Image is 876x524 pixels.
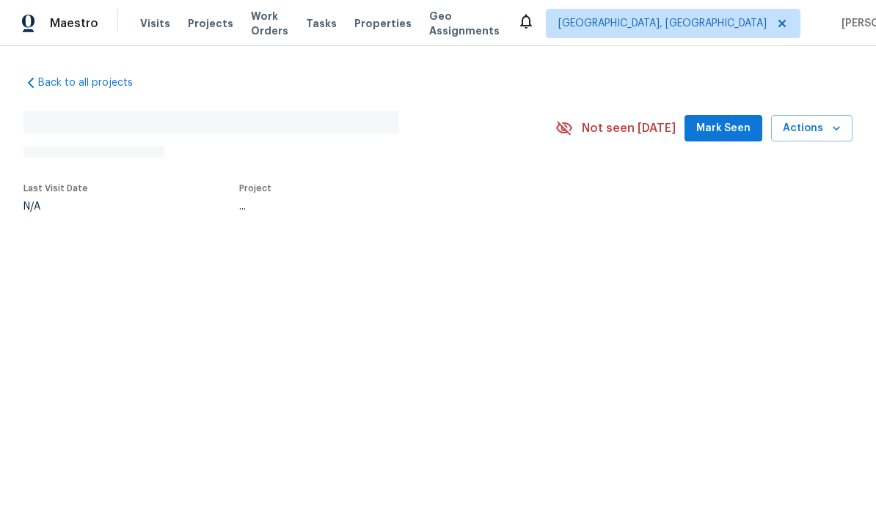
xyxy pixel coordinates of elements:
span: Projects [188,16,233,31]
span: Project [239,184,271,193]
a: Back to all projects [23,75,164,90]
span: [GEOGRAPHIC_DATA], [GEOGRAPHIC_DATA] [558,16,767,31]
span: Maestro [50,16,98,31]
span: Mark Seen [696,119,751,138]
span: Visits [140,16,170,31]
div: ... [239,202,521,212]
div: N/A [23,202,88,212]
button: Mark Seen [685,115,762,142]
button: Actions [771,115,853,142]
span: Properties [354,16,412,31]
span: Work Orders [251,9,288,38]
span: Actions [783,119,841,138]
span: Not seen [DATE] [582,121,676,136]
span: Last Visit Date [23,184,88,193]
span: Geo Assignments [429,9,500,38]
span: Tasks [306,18,337,29]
